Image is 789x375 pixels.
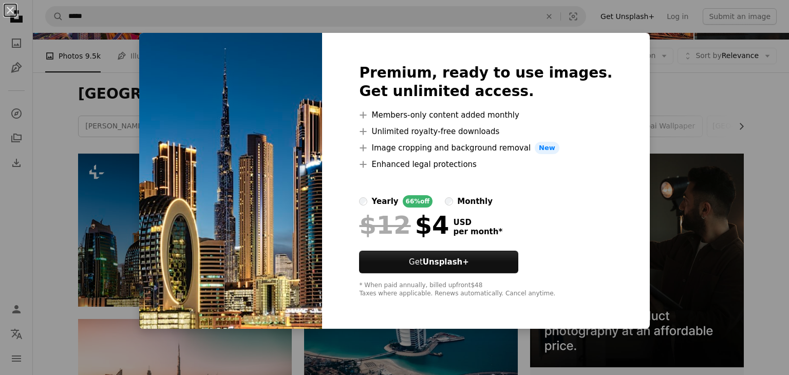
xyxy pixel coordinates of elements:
[359,251,518,273] button: GetUnsplash+
[359,212,449,238] div: $4
[359,142,612,154] li: Image cropping and background removal
[359,125,612,138] li: Unlimited royalty-free downloads
[359,197,367,205] input: yearly66%off
[359,158,612,171] li: Enhanced legal protections
[359,109,612,121] li: Members-only content added monthly
[453,227,502,236] span: per month *
[359,64,612,101] h2: Premium, ready to use images. Get unlimited access.
[453,218,502,227] span: USD
[535,142,559,154] span: New
[359,282,612,298] div: * When paid annually, billed upfront $48 Taxes where applicable. Renews automatically. Cancel any...
[139,33,322,329] img: premium_photo-1697729914552-368899dc4757
[371,195,398,208] div: yearly
[423,257,469,267] strong: Unsplash+
[359,212,410,238] span: $12
[445,197,453,205] input: monthly
[457,195,493,208] div: monthly
[403,195,433,208] div: 66% off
